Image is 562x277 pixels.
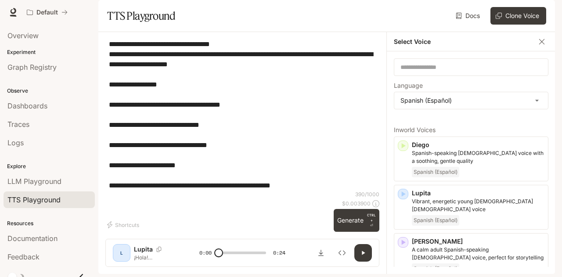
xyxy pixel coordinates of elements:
span: 0:24 [273,248,285,257]
span: Spanish (Español) [412,215,459,226]
p: Vibrant, energetic young Spanish-speaking female voice [412,198,544,213]
p: Lupita [412,189,544,198]
button: Copy Voice ID [153,247,165,252]
p: A calm adult Spanish-speaking male voice, perfect for storytelling [412,246,544,262]
span: Spanish (Español) [412,263,459,274]
span: Spanish (Español) [412,167,459,177]
button: Clone Voice [490,7,546,25]
p: ⏎ [367,212,376,228]
p: [PERSON_NAME] [412,237,544,246]
h1: TTS Playground [107,7,175,25]
button: Inspect [333,244,351,262]
button: GenerateCTRL +⏎ [334,209,379,232]
a: Docs [454,7,483,25]
p: Lupita [134,245,153,254]
button: Shortcuts [105,218,143,232]
span: 0:00 [199,248,212,257]
p: Default [36,9,58,16]
button: All workspaces [23,4,72,21]
div: Spanish (Español) [394,92,548,109]
p: Language [394,83,423,89]
p: Inworld Voices [394,127,548,133]
div: L [115,246,129,260]
p: ¡Hola! [PERSON_NAME], tu asistente virtual. Estoy aquí para ayudarte con consultas, resolver [PER... [134,254,178,261]
p: CTRL + [367,212,376,223]
p: Diego [412,140,544,149]
button: Download audio [312,244,330,262]
p: Spanish-speaking male voice with a soothing, gentle quality [412,149,544,165]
